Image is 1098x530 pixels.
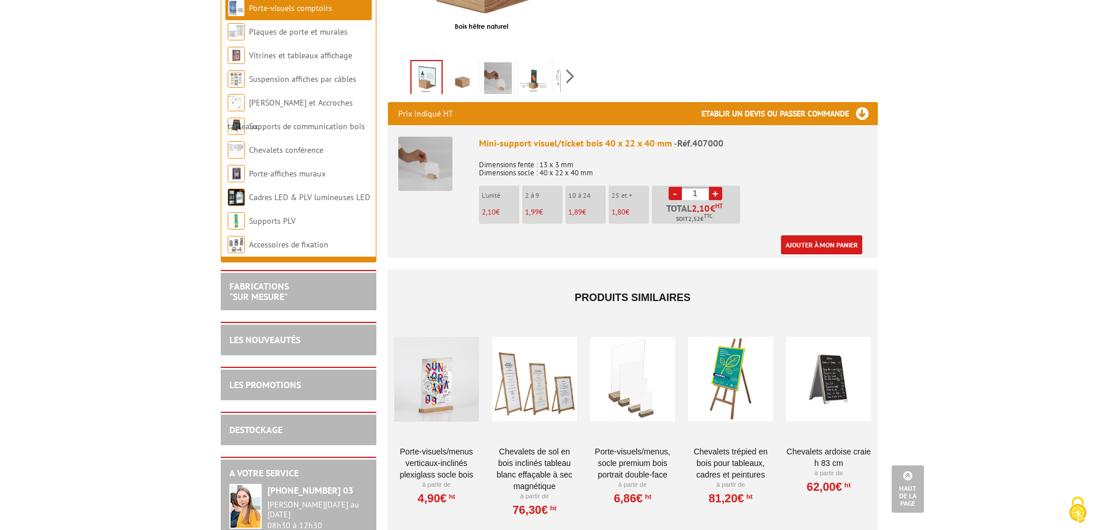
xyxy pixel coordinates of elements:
[479,153,867,177] p: Dimensions fente : 13 x 3 mm Dimensions socle : 40 x 22 x 40 mm
[688,480,773,490] p: À partir de
[548,504,556,512] sup: HT
[249,192,370,202] a: Cadres LED & PLV lumineuses LED
[249,239,329,250] a: Accessoires de fixation
[556,62,583,98] img: 407000_schema.jpg
[525,208,563,216] p: €
[512,506,556,513] a: 76,30€HT
[228,94,245,111] img: Cimaises et Accroches tableaux
[249,50,352,61] a: Vitrines et tableaux affichage
[708,495,752,502] a: 81,20€HT
[692,204,710,213] span: 2,10
[229,379,301,390] a: LES PROMOTIONS
[229,424,282,435] a: DESTOCKAGE
[842,481,851,489] sup: HT
[701,102,878,125] h3: Etablir un devis ou passer commande
[228,189,245,206] img: Cadres LED & PLV lumineuses LED
[781,235,862,254] a: Ajouter à mon panier
[709,187,722,200] a: +
[229,484,262,529] img: widget-service.jpg
[228,23,245,40] img: Plaques de porte et murales
[1058,491,1098,530] button: Cookies (fenêtre modale)
[612,208,649,216] p: €
[412,61,442,97] img: mini_support_visuel_ticket_prix_bois-407000-5_v2.jpg
[484,62,512,98] img: mini_support_visuel_ticket_prix_bois-407000-1.jpg
[249,168,326,179] a: Porte-affiches muraux
[249,74,356,84] a: Suspension affiches par câbles
[492,492,577,501] p: À partir de
[228,70,245,88] img: Suspension affiches par câbles
[418,495,455,502] a: 4,90€HT
[612,191,649,200] p: 25 et +
[688,446,773,480] a: Chevalets Trépied en bois pour tableaux, cadres et peintures
[786,446,871,469] a: Chevalets ardoise craie H 83 cm
[482,207,496,217] span: 2,10
[525,191,563,200] p: 2 à 9
[715,202,723,210] sup: HT
[228,236,245,253] img: Accessoires de fixation
[565,67,576,86] span: Next
[249,121,365,131] a: Supports de communication bois
[568,191,606,200] p: 10 à 24
[448,62,476,98] img: mini_support_visuel_ticket_prix_bois-407000_2.jpg
[590,480,675,490] p: À partir de
[229,334,300,345] a: LES NOUVEAUTÉS
[614,495,651,502] a: 6,86€HT
[228,212,245,230] img: Supports PLV
[676,215,712,224] span: Soit €
[590,446,675,480] a: PORTE-VISUELS/MENUS, SOCLE PREMIUM BOIS PORTRAIT DOUBLE-FACE
[398,137,452,191] img: Mini-support visuel/ticket bois 40 x 22 x 40 mm
[704,213,712,219] sup: TTC
[568,208,606,216] p: €
[892,465,924,513] a: Haut de la page
[229,280,289,302] a: FABRICATIONS"Sur Mesure"
[643,493,651,501] sup: HT
[394,480,479,490] p: À partir de
[1063,495,1092,524] img: Cookies (fenêtre modale)
[228,47,245,64] img: Vitrines et tableaux affichage
[267,500,368,520] div: [PERSON_NAME][DATE] au [DATE]
[677,137,723,149] span: Réf.407000
[447,493,455,501] sup: HT
[394,446,479,480] a: Porte-Visuels/Menus verticaux-inclinés plexiglass socle bois
[786,469,871,478] p: À partir de
[807,483,851,490] a: 62,00€HT
[228,165,245,182] img: Porte-affiches muraux
[482,191,519,200] p: L'unité
[249,216,296,226] a: Supports PLV
[228,97,353,131] a: [PERSON_NAME] et Accroches tableaux
[398,102,453,125] p: Prix indiqué HT
[525,207,539,217] span: 1,99
[249,27,348,37] a: Plaques de porte et murales
[229,468,368,479] h2: A votre service
[228,141,245,159] img: Chevalets conférence
[568,207,582,217] span: 1,89
[688,215,700,224] span: 2,52
[669,187,682,200] a: -
[482,208,519,216] p: €
[492,446,577,492] a: Chevalets de sol en bois inclinés tableau blanc effaçable à sec magnétique
[267,484,353,496] strong: [PHONE_NUMBER] 03
[612,207,625,217] span: 1,80
[710,204,715,213] span: €
[575,292,691,303] span: Produits similaires
[655,204,740,224] p: Total
[249,145,323,155] a: Chevalets conférence
[479,137,867,150] div: Mini-support visuel/ticket bois 40 x 22 x 40 mm -
[249,3,332,13] a: Porte-visuels comptoirs
[520,62,548,98] img: mini_support_visuel_ticket_prix_bois-407000-4_v2.jpg
[744,493,753,501] sup: HT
